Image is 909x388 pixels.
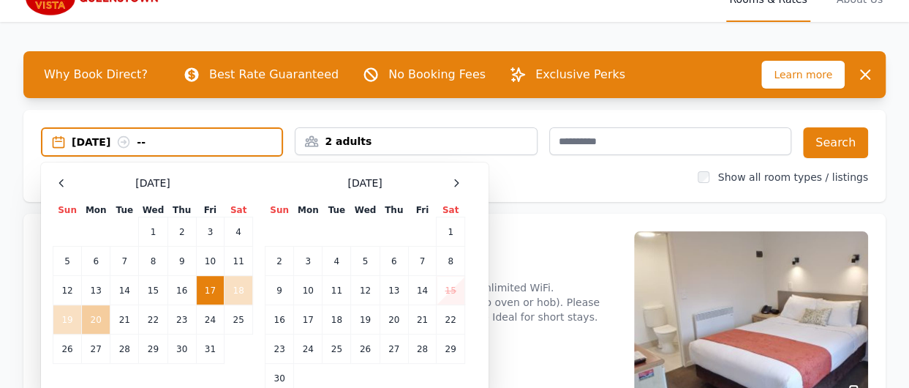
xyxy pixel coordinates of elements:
td: 5 [53,247,82,276]
td: 27 [82,335,110,364]
td: 6 [380,247,408,276]
td: 21 [110,305,139,335]
td: 31 [196,335,224,364]
td: 24 [196,305,224,335]
td: 24 [294,335,323,364]
td: 18 [323,305,351,335]
td: 3 [294,247,323,276]
td: 29 [437,335,465,364]
td: 14 [408,276,436,305]
td: 16 [265,305,294,335]
th: Thu [380,204,408,217]
td: 3 [196,217,224,247]
td: 2 [265,247,294,276]
td: 19 [53,305,82,335]
td: 10 [294,276,323,305]
td: 16 [167,276,196,305]
th: Fri [408,204,436,217]
td: 11 [225,247,253,276]
td: 15 [437,276,465,305]
div: 2 adults [295,134,536,149]
td: 12 [53,276,82,305]
th: Sun [265,204,294,217]
td: 18 [225,276,253,305]
td: 17 [294,305,323,335]
td: 15 [139,276,167,305]
td: 26 [351,335,380,364]
td: 7 [110,247,139,276]
td: 14 [110,276,139,305]
td: 25 [225,305,253,335]
td: 8 [437,247,465,276]
th: Sun [53,204,82,217]
td: 27 [380,335,408,364]
button: Search [803,127,868,158]
span: Why Book Direct? [32,60,159,89]
td: 22 [437,305,465,335]
td: 13 [82,276,110,305]
td: 23 [265,335,294,364]
td: 9 [167,247,196,276]
td: 19 [351,305,380,335]
td: 1 [139,217,167,247]
th: Sat [225,204,253,217]
td: 29 [139,335,167,364]
td: 21 [408,305,436,335]
td: 1 [437,217,465,247]
span: [DATE] [347,176,382,190]
th: Fri [196,204,224,217]
th: Wed [139,204,167,217]
p: Best Rate Guaranteed [209,66,339,83]
span: Learn more [761,61,845,89]
span: [DATE] [135,176,170,190]
td: 28 [408,335,436,364]
th: Mon [294,204,323,217]
th: Sat [437,204,465,217]
td: 20 [380,305,408,335]
td: 10 [196,247,224,276]
td: 30 [167,335,196,364]
td: 17 [196,276,224,305]
th: Mon [82,204,110,217]
td: 22 [139,305,167,335]
td: 9 [265,276,294,305]
td: 6 [82,247,110,276]
div: [DATE] -- [72,135,282,149]
td: 2 [167,217,196,247]
td: 12 [351,276,380,305]
th: Tue [323,204,351,217]
td: 11 [323,276,351,305]
td: 8 [139,247,167,276]
th: Tue [110,204,139,217]
td: 20 [82,305,110,335]
td: 25 [323,335,351,364]
td: 5 [351,247,380,276]
label: Show all room types / listings [718,171,868,183]
td: 13 [380,276,408,305]
td: 4 [323,247,351,276]
td: 4 [225,217,253,247]
th: Wed [351,204,380,217]
td: 7 [408,247,436,276]
p: No Booking Fees [388,66,486,83]
td: 26 [53,335,82,364]
td: 23 [167,305,196,335]
td: 28 [110,335,139,364]
p: Exclusive Perks [535,66,625,83]
th: Thu [167,204,196,217]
